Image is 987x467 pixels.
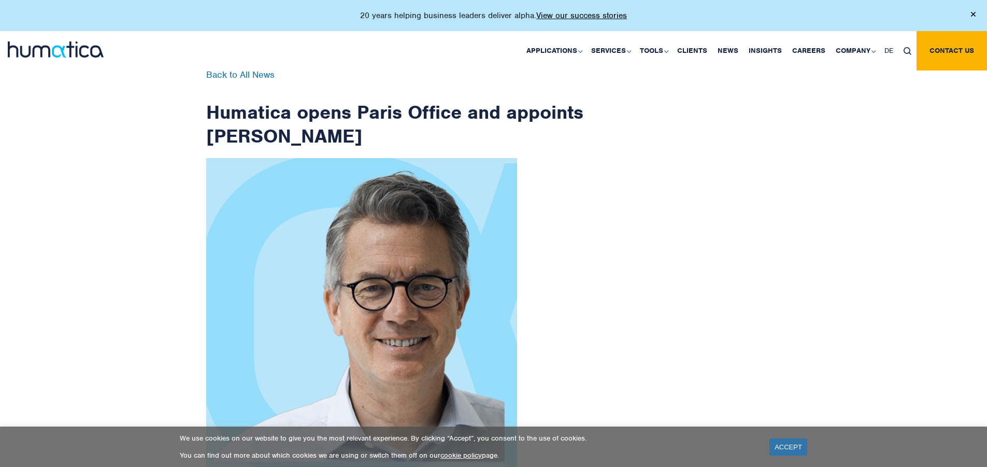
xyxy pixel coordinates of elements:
a: Clients [672,31,712,70]
p: We use cookies on our website to give you the most relevant experience. By clicking “Accept”, you... [180,434,756,443]
a: ACCEPT [769,438,807,456]
a: Services [586,31,635,70]
a: cookie policy [440,451,482,460]
a: Back to All News [206,69,275,80]
a: Contact us [917,31,987,70]
a: News [712,31,743,70]
a: Applications [521,31,586,70]
a: Tools [635,31,672,70]
a: DE [879,31,898,70]
a: Insights [743,31,787,70]
span: DE [884,46,893,55]
a: Careers [787,31,831,70]
h1: Humatica opens Paris Office and appoints [PERSON_NAME] [206,70,584,148]
a: View our success stories [536,10,627,21]
p: 20 years helping business leaders deliver alpha. [360,10,627,21]
a: Company [831,31,879,70]
img: logo [8,41,104,58]
img: search_icon [904,47,911,55]
p: You can find out more about which cookies we are using or switch them off on our page. [180,451,756,460]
